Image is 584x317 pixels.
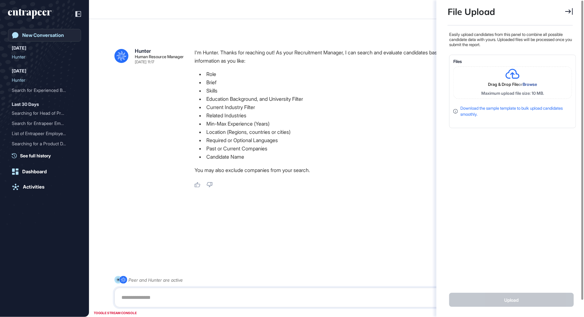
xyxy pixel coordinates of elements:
[195,103,564,111] li: Current Industry Filter
[195,111,564,120] li: Related Industries
[195,153,564,161] li: Candidate Name
[12,67,26,75] div: [DATE]
[523,82,537,87] span: Browse
[8,29,81,42] a: New Conversation
[195,166,564,174] p: You may also exclude companies from your search.
[12,139,72,149] div: Searching for a Product D...
[195,70,564,78] li: Role
[12,118,77,128] div: Search for Entrapeer Employees in the United States
[12,108,77,118] div: Searching for Head of Product candidates currently at Entrapeer in San Francisco
[135,60,154,64] div: [DATE] 11:17
[12,75,77,85] div: Hunter
[12,85,77,95] div: Search for Experienced Business Intelligence Manager for MEA Region
[8,181,81,193] a: Activities
[12,118,72,128] div: Search for Entrapeer Empl...
[135,55,184,59] div: Human Resource Manager
[195,120,564,128] li: Min-Max Experience (Years)
[12,108,72,118] div: Searching for Head of Pro...
[92,309,138,317] div: TOGGLE STREAM CONSOLE
[12,75,72,85] div: Hunter
[12,128,77,139] div: List of Entrapeer Employees in the United States
[195,136,564,144] li: Required or Optional Languages
[12,152,81,159] a: See full history
[23,184,45,190] div: Activities
[20,152,51,159] span: See full history
[460,106,563,117] a: Download the sample template to bulk upload candidates smoothly.
[448,3,495,22] div: File Upload
[12,128,72,139] div: List of Entrapeer Employe...
[481,90,544,97] div: Maximum upload file size: 10 MB.
[135,48,151,53] div: Hunter
[453,59,572,64] div: Files
[129,276,183,284] div: Peer and Hunter are active
[12,100,39,108] div: Last 30 Days
[12,139,77,149] div: Searching for a Product Director or Head of Product for AI Team Specializing in AI Agents
[12,85,72,95] div: Search for Experienced Bu...
[195,86,564,95] li: Skills
[12,44,26,52] div: [DATE]
[195,78,564,86] li: Brief
[195,128,564,136] li: Location (Regions, countries or cities)
[12,52,77,62] div: Hunter
[8,9,52,19] div: entrapeer-logo
[22,169,47,175] div: Dashboard
[195,144,564,153] li: Past or Current Companies
[488,82,519,87] span: Drag & Drop File
[22,32,64,38] div: New Conversation
[519,82,523,87] span: or
[8,165,81,178] a: Dashboard
[195,48,564,65] p: I'm Hunter. Thanks for reaching out! As your Recruitment Manager, I can search and evaluate candi...
[195,95,564,103] li: Education Background, and University Filter
[449,32,576,47] p: Easily upload candidates from this panel to combine all possible candidate data with yours. Uploa...
[449,293,574,307] button: Upload
[12,52,72,62] div: Hunter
